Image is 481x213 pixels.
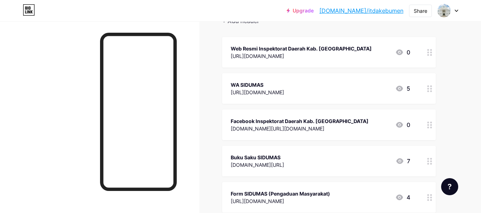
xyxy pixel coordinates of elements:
div: 5 [395,84,410,93]
div: Share [414,7,427,15]
div: 0 [395,121,410,129]
a: [DOMAIN_NAME]/itdakebumen [319,6,403,15]
div: [DOMAIN_NAME][URL][DOMAIN_NAME] [231,125,368,132]
div: Web Resmi Inspektorat Daerah Kab. [GEOGRAPHIC_DATA] [231,45,372,52]
div: [DOMAIN_NAME][URL] [231,161,284,169]
div: [URL][DOMAIN_NAME] [231,52,372,60]
div: [URL][DOMAIN_NAME] [231,89,284,96]
div: WA SIDUMAS [231,81,284,89]
div: 0 [395,48,410,57]
div: 4 [395,193,410,202]
div: Buku Saku SIDUMAS [231,154,284,161]
img: itdakebumen [437,4,451,17]
div: [URL][DOMAIN_NAME] [231,197,330,205]
div: 7 [396,157,410,165]
a: Upgrade [287,8,314,14]
div: Form SIDUMAS (Pengaduan Masyarakat) [231,190,330,197]
div: Facebook Inspektorat Daerah Kab. [GEOGRAPHIC_DATA] [231,117,368,125]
